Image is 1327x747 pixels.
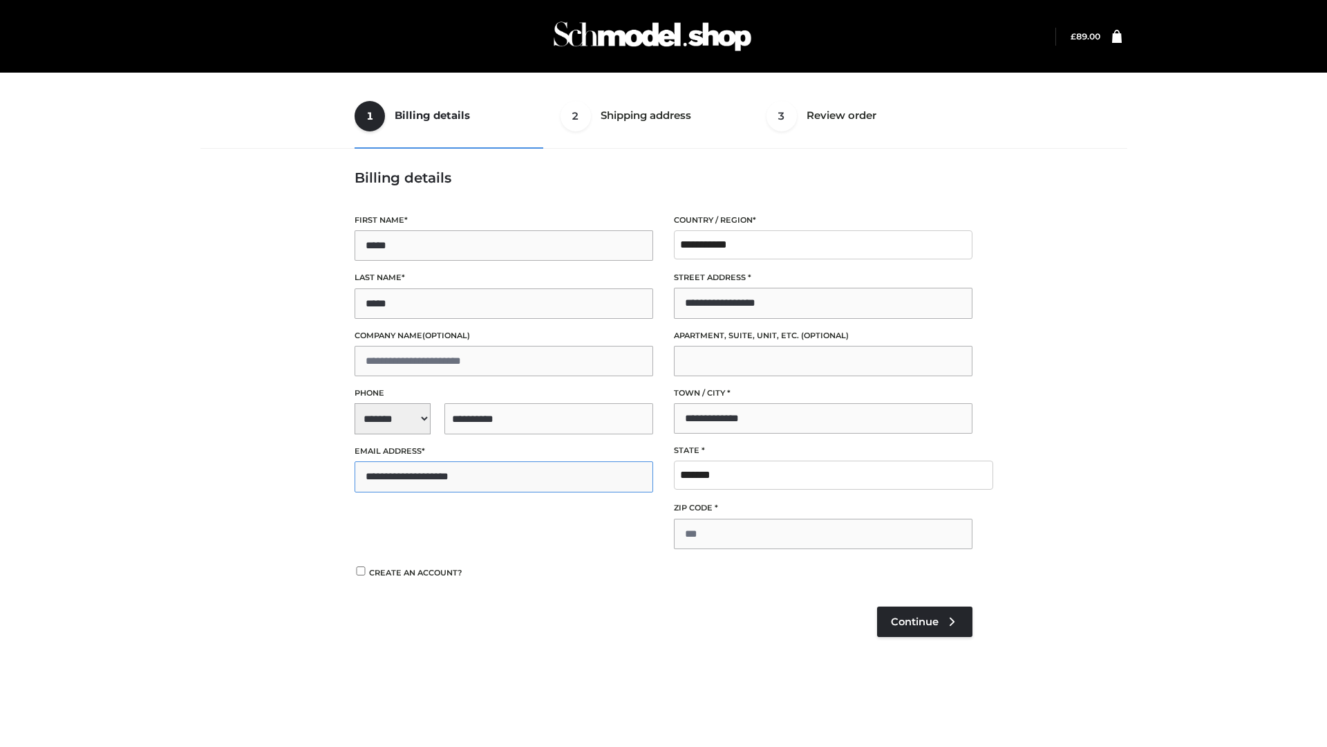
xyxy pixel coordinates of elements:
span: (optional) [422,331,470,340]
img: Schmodel Admin 964 [549,9,756,64]
label: First name [355,214,653,227]
bdi: 89.00 [1071,31,1100,41]
a: Continue [877,607,972,637]
label: Email address [355,445,653,458]
label: ZIP Code [674,501,972,515]
span: Continue [891,616,939,628]
label: Street address [674,271,972,284]
label: Company name [355,329,653,342]
span: (optional) [801,331,849,340]
input: Create an account? [355,566,367,575]
label: Apartment, suite, unit, etc. [674,329,972,342]
h3: Billing details [355,169,972,186]
label: Phone [355,387,653,400]
label: State [674,444,972,457]
label: Last name [355,271,653,284]
span: Create an account? [369,568,462,578]
a: £89.00 [1071,31,1100,41]
label: Town / City [674,387,972,400]
span: £ [1071,31,1076,41]
label: Country / Region [674,214,972,227]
